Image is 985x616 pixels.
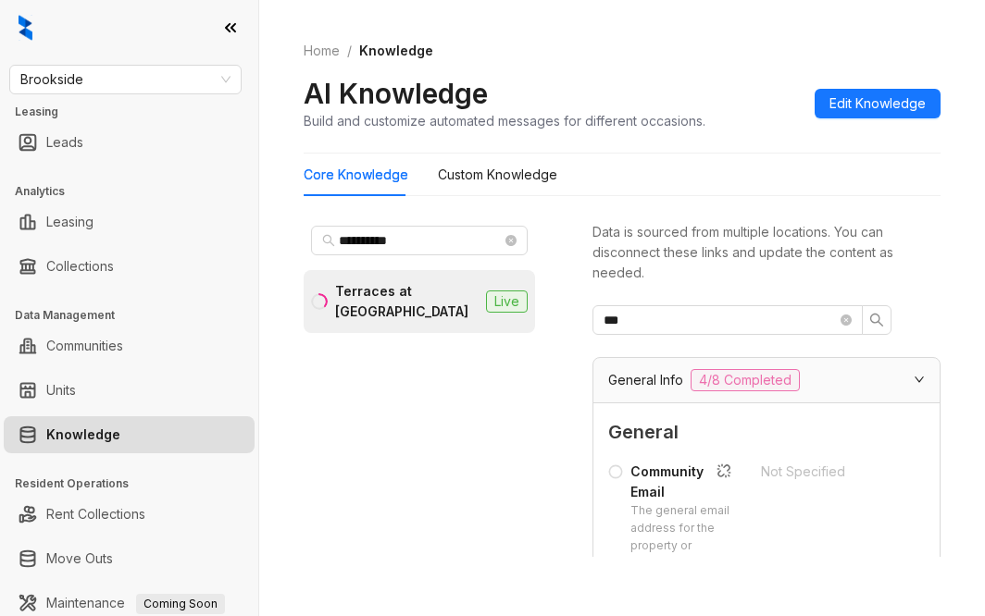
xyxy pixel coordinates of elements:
span: search [322,234,335,247]
div: General Info4/8 Completed [593,358,940,402]
h3: Analytics [15,183,258,200]
span: Coming Soon [136,594,225,614]
span: General Info [608,370,683,390]
h3: Resident Operations [15,475,258,492]
div: Terraces at [GEOGRAPHIC_DATA] [335,281,479,322]
div: The general email address for the property or community inquiries. [630,502,739,589]
span: Live [486,290,528,313]
div: Not Specified [761,462,878,482]
a: Home [300,41,343,61]
span: expanded [914,374,925,385]
li: Leasing [4,203,255,240]
span: Edit Knowledge [829,93,926,114]
li: / [347,41,352,61]
a: Move Outs [46,540,113,577]
div: Community Email [630,462,739,502]
span: close-circle [841,314,852,326]
span: 4/8 Completed [691,369,800,391]
a: Rent Collections [46,496,145,533]
li: Leads [4,124,255,161]
div: Custom Knowledge [438,165,557,185]
span: search [869,313,884,327]
li: Units [4,372,255,409]
a: Collections [46,248,114,285]
div: Data is sourced from multiple locations. You can disconnect these links and update the content as... [592,222,941,283]
li: Rent Collections [4,496,255,533]
li: Knowledge [4,416,255,453]
img: logo [19,15,32,41]
li: Communities [4,327,255,364]
span: General [608,418,925,447]
span: Brookside [20,66,231,93]
h3: Data Management [15,307,258,324]
div: Core Knowledge [304,165,408,185]
span: close-circle [505,235,517,246]
a: Leasing [46,203,94,240]
h2: AI Knowledge [304,76,488,111]
a: Communities [46,327,123,364]
h3: Leasing [15,104,258,120]
div: Build and customize automated messages for different occasions. [304,111,705,130]
li: Collections [4,248,255,285]
li: Move Outs [4,540,255,577]
a: Knowledge [46,416,120,453]
span: Knowledge [359,43,433,58]
button: Edit Knowledge [815,89,941,118]
a: Leads [46,124,83,161]
a: Units [46,372,76,409]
